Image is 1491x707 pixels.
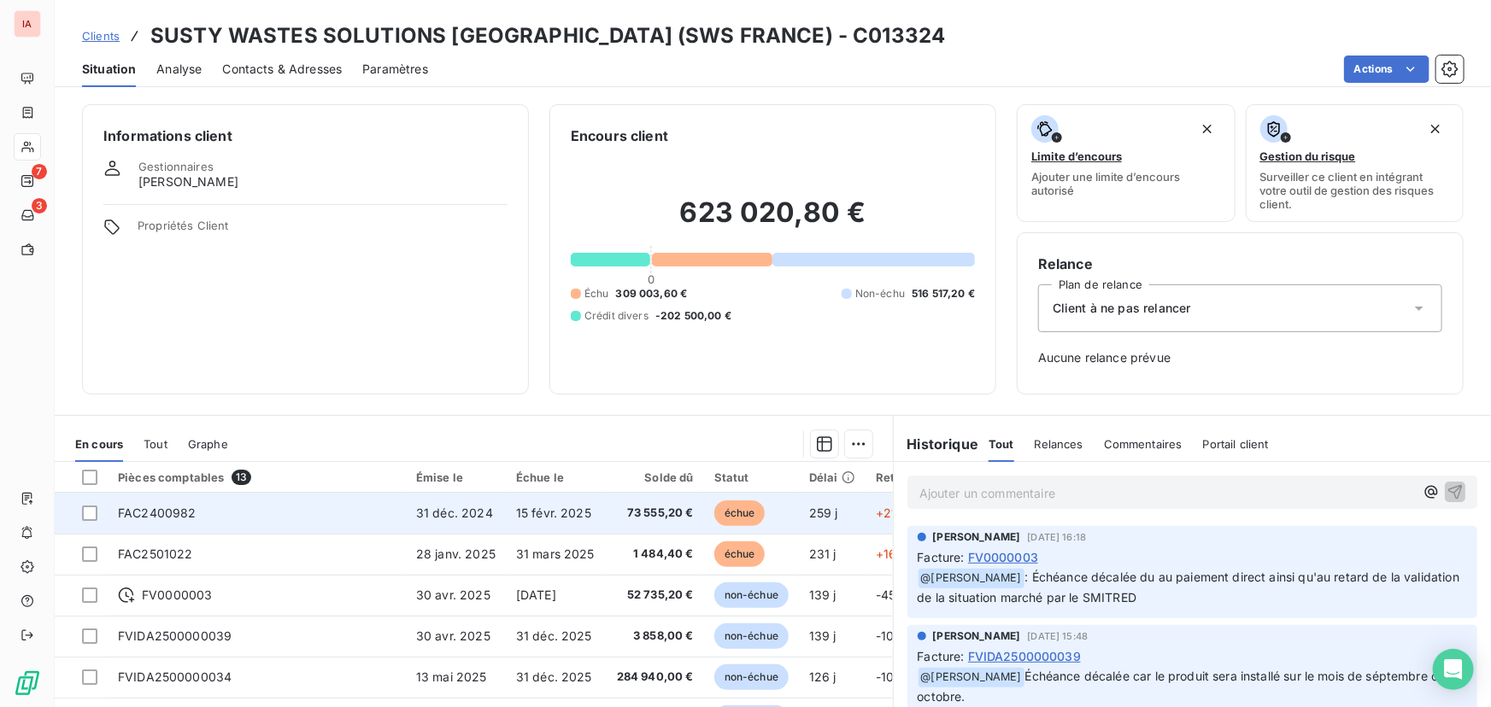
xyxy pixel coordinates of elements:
span: FV0000003 [142,587,212,604]
span: 31 mars 2025 [516,546,595,561]
span: Non-échu [855,286,905,301]
span: 0 [648,272,655,286]
div: Délai [809,470,855,484]
img: Logo LeanPay [14,669,41,697]
span: Graphe [188,437,228,451]
h6: Relance [1038,254,1442,274]
span: Gestionnaires [138,160,214,173]
span: Limite d’encours [1031,149,1122,163]
h6: Historique [894,434,979,454]
h6: Encours client [571,126,668,146]
span: 73 555,20 € [615,505,694,522]
span: [PERSON_NAME] [933,628,1021,644]
span: Crédit divers [584,308,649,324]
span: Échéance décalée car le produit sera installé sur le mois de séptembre ou octobre. [918,669,1449,704]
div: Retard [876,470,930,484]
span: 3 858,00 € [615,628,694,645]
span: Portail client [1203,437,1269,451]
span: [DATE] 16:18 [1028,532,1087,542]
div: Émise le [416,470,496,484]
span: Relances [1035,437,1083,451]
span: 30 avr. 2025 [416,628,490,643]
span: En cours [75,437,123,451]
span: 516 517,20 € [912,286,975,301]
a: Clients [82,27,120,44]
span: @ [PERSON_NAME] [919,668,1024,687]
span: Commentaires [1104,437,1183,451]
span: échue [714,541,766,567]
span: Échu [584,286,609,301]
span: 52 735,20 € [615,587,694,604]
span: échue [714,500,766,526]
span: FAC2400982 [118,505,197,520]
span: Gestion du risque [1260,149,1356,163]
span: 284 940,00 € [615,669,694,686]
span: Surveiller ce client en intégrant votre outil de gestion des risques client. [1260,170,1450,211]
span: FVIDA2500000039 [118,628,232,643]
span: Facture : [918,548,965,566]
span: @ [PERSON_NAME] [919,569,1024,588]
span: Aucune relance prévue [1038,349,1442,366]
div: Statut [714,470,789,484]
div: Pièces comptables [118,470,396,485]
span: [PERSON_NAME] [138,173,238,190]
span: -106 j [876,628,908,643]
div: Échue le [516,470,595,484]
span: FAC2501022 [118,546,193,561]
span: non-échue [714,664,789,690]
span: 31 déc. 2025 [516,669,592,684]
h3: SUSTY WASTES SOLUTIONS [GEOGRAPHIC_DATA] (SWS FRANCE) - C013324 [150,20,945,51]
span: Contacts & Adresses [222,61,342,78]
span: : Échéance décalée du au paiement direct ainsi qu'au retard de la validation de la situation marc... [918,570,1464,605]
h2: 623 020,80 € [571,196,975,247]
span: 28 janv. 2025 [416,546,496,561]
span: +213 j [876,505,911,520]
span: 7 [32,164,47,179]
span: -106 j [876,669,908,684]
div: Open Intercom Messenger [1433,649,1474,690]
span: non-échue [714,582,789,608]
span: [DATE] [516,587,556,602]
button: Limite d’encoursAjouter une limite d’encours autorisé [1017,104,1236,222]
span: 13 [232,470,251,485]
span: FVIDA2500000034 [118,669,232,684]
span: Facture : [918,647,965,665]
button: Actions [1344,56,1429,83]
div: Solde dû [615,470,694,484]
span: 13 mai 2025 [416,669,487,684]
span: FV0000003 [968,548,1038,566]
span: 31 déc. 2024 [416,505,493,520]
span: [PERSON_NAME] [933,529,1021,545]
span: 231 j [809,546,836,561]
button: Gestion du risqueSurveiller ce client en intégrant votre outil de gestion des risques client. [1246,104,1465,222]
div: IA [14,10,41,38]
span: Client à ne pas relancer [1053,300,1191,317]
span: 139 j [809,628,836,643]
span: 31 déc. 2025 [516,628,592,643]
span: Propriétés Client [138,219,508,242]
span: 3 [32,198,47,213]
span: -202 500,00 € [655,308,731,324]
span: Paramètres [362,61,428,78]
span: non-échue [714,623,789,649]
span: Tout [989,437,1014,451]
span: 309 003,60 € [616,286,688,301]
span: 30 avr. 2025 [416,587,490,602]
span: [DATE] 15:48 [1028,631,1089,641]
span: Analyse [156,61,202,78]
span: Clients [82,29,120,43]
span: 1 484,40 € [615,546,694,563]
h6: Informations client [103,126,508,146]
span: 126 j [809,669,836,684]
span: Tout [144,437,167,451]
span: +169 j [876,546,911,561]
span: FVIDA2500000039 [968,647,1081,665]
span: 15 févr. 2025 [516,505,591,520]
span: Ajouter une limite d’encours autorisé [1031,170,1221,197]
span: Situation [82,61,136,78]
span: -45 j [876,587,902,602]
span: 139 j [809,587,836,602]
span: 259 j [809,505,838,520]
